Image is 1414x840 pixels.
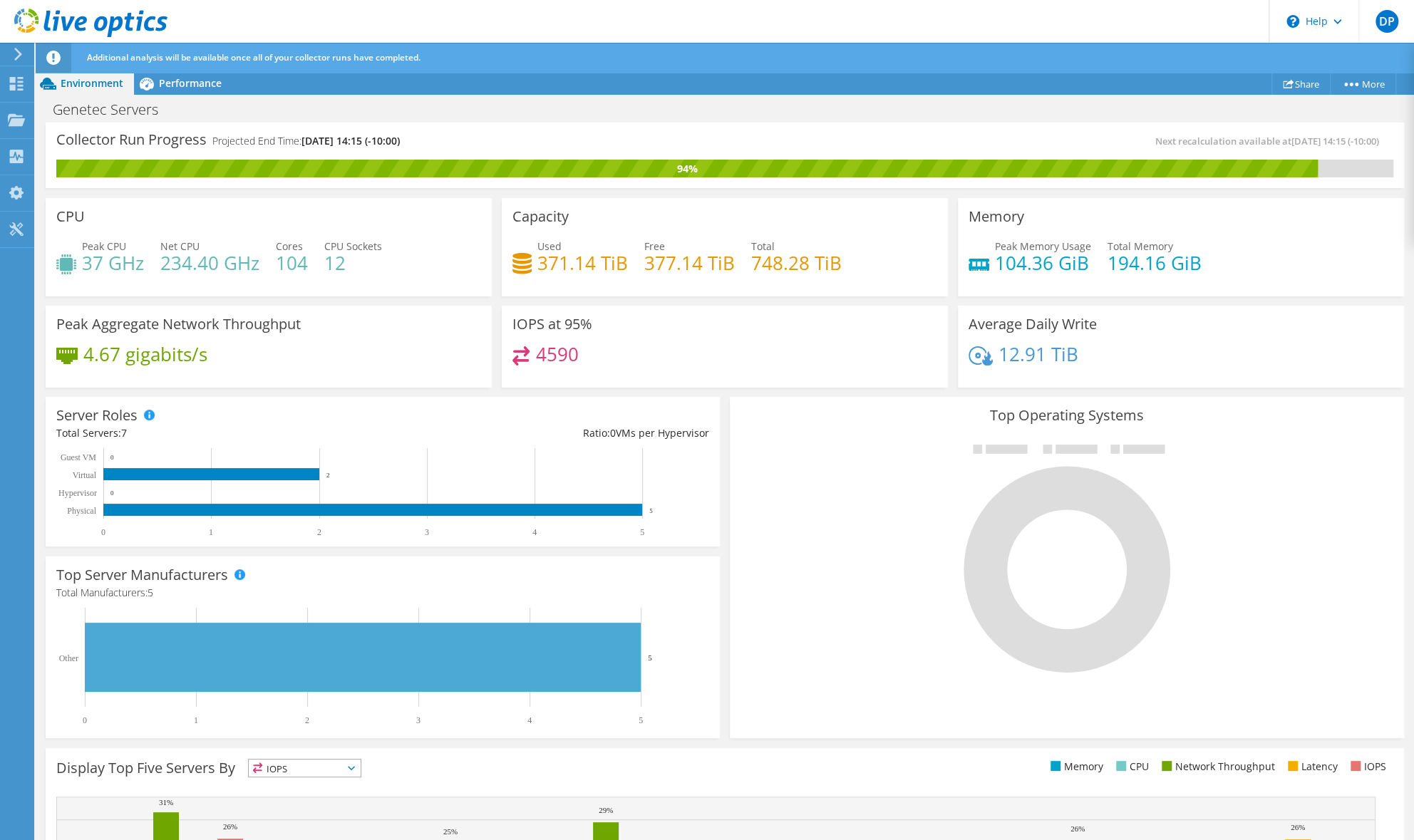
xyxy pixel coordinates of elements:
h4: 748.28 TiB [751,255,842,271]
h3: Memory [969,209,1024,224]
h4: 234.40 GHz [160,255,259,271]
li: CPU [1113,759,1149,774]
li: Latency [1284,759,1338,774]
span: CPU Sockets [324,239,382,253]
h4: 104 [276,255,308,271]
text: 5 [649,507,653,514]
text: 1 [209,527,213,537]
text: Guest VM [61,452,96,462]
text: 2 [305,715,309,725]
text: 31% [159,798,173,807]
text: 25% [443,827,458,836]
h4: Projected End Time: [212,133,400,149]
span: Used [537,239,562,253]
h4: 104.36 GiB [995,255,1091,271]
span: Free [644,239,665,253]
h3: Server Roles [56,408,138,423]
span: Peak Memory Usage [995,239,1091,253]
li: Memory [1047,759,1103,774]
text: 5 [648,653,652,662]
text: 29% [599,806,613,814]
text: 0 [110,489,114,497]
h4: 4590 [536,346,579,362]
span: Total Memory [1108,239,1173,253]
span: Next recalculation available at [1155,135,1386,147]
span: Peak CPU [82,239,126,253]
li: IOPS [1347,759,1386,774]
h3: Top Operating Systems [740,408,1393,423]
div: Ratio: VMs per Hypervisor [383,425,709,441]
h3: Top Server Manufacturers [56,567,228,583]
div: 94% [56,161,1318,177]
text: Other [59,653,78,663]
a: More [1330,73,1396,95]
h1: Genetec Servers [46,102,180,118]
text: 4 [527,715,532,725]
li: Network Throughput [1158,759,1275,774]
svg: \n [1286,15,1299,28]
text: 2 [317,527,321,537]
h4: 371.14 TiB [537,255,628,271]
text: 3 [425,527,429,537]
text: 1 [194,715,198,725]
text: 0 [101,527,105,537]
a: Share [1271,73,1331,95]
span: Net CPU [160,239,200,253]
h4: 12 [324,255,382,271]
span: Performance [159,76,222,90]
h4: 4.67 gigabits/s [83,346,207,362]
text: Virtual [73,470,97,480]
text: 26% [1070,824,1085,833]
span: Total [751,239,775,253]
span: 5 [148,586,153,599]
span: IOPS [249,759,361,777]
h3: Peak Aggregate Network Throughput [56,316,301,332]
text: 5 [640,527,644,537]
text: 0 [110,454,114,461]
h3: IOPS at 95% [512,316,592,332]
span: Cores [276,239,303,253]
h3: Average Daily Write [969,316,1097,332]
text: 3 [416,715,420,725]
h3: CPU [56,209,85,224]
text: 26% [223,822,237,831]
text: 5 [639,715,643,725]
h4: 37 GHz [82,255,144,271]
text: 0 [83,715,87,725]
span: Environment [61,76,123,90]
text: 4 [532,527,537,537]
h3: Capacity [512,209,569,224]
text: Physical [67,506,96,516]
text: 2 [326,472,330,479]
text: 26% [1291,823,1305,831]
span: Additional analysis will be available once all of your collector runs have completed. [87,51,420,63]
h4: Total Manufacturers: [56,585,709,601]
h4: 194.16 GiB [1108,255,1202,271]
span: [DATE] 14:15 (-10:00) [301,134,400,147]
span: DP [1376,10,1398,33]
h4: 377.14 TiB [644,255,735,271]
span: [DATE] 14:15 (-10:00) [1291,135,1379,147]
h4: 12.91 TiB [998,346,1078,362]
div: Total Servers: [56,425,383,441]
text: Hypervisor [58,488,97,498]
span: 7 [121,426,127,440]
span: 0 [610,426,616,440]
